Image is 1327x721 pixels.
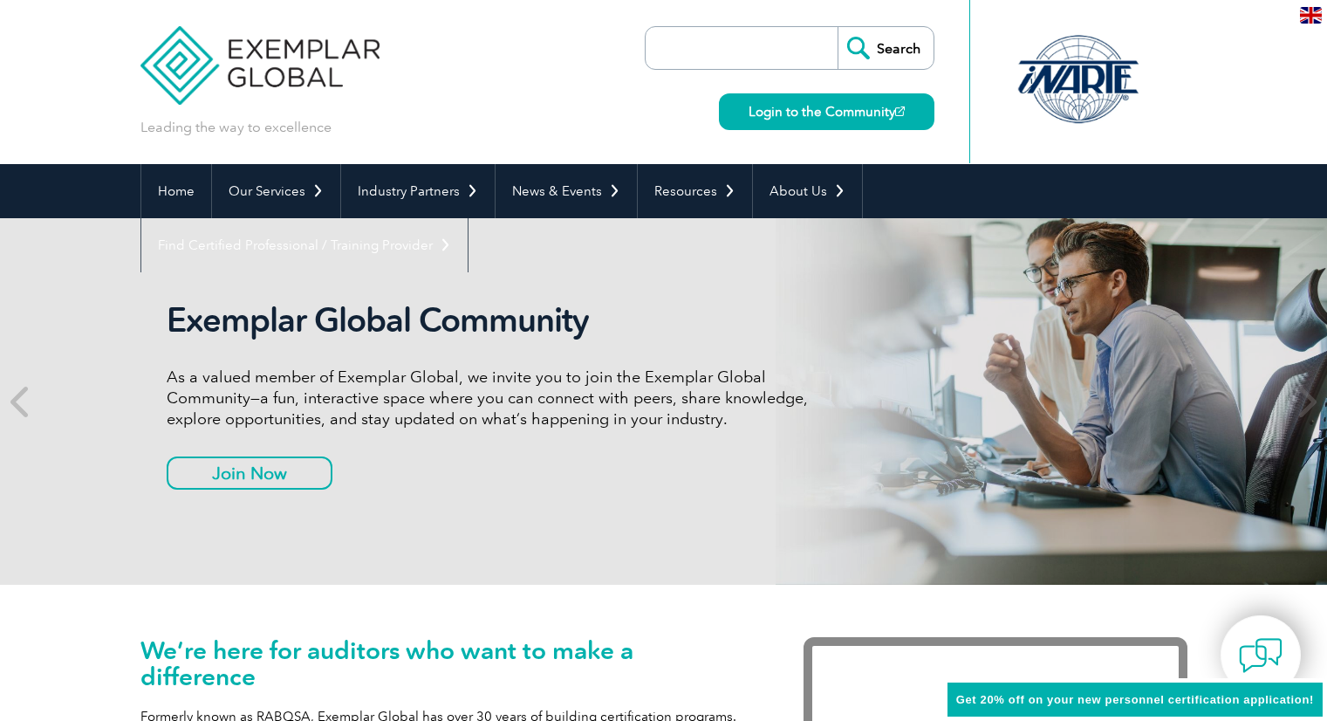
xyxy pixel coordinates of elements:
[753,164,862,218] a: About Us
[838,27,934,69] input: Search
[341,164,495,218] a: Industry Partners
[1239,634,1283,677] img: contact-chat.png
[212,164,340,218] a: Our Services
[140,637,751,690] h1: We’re here for auditors who want to make a difference
[496,164,637,218] a: News & Events
[141,164,211,218] a: Home
[167,300,821,340] h2: Exemplar Global Community
[167,367,821,429] p: As a valued member of Exemplar Global, we invite you to join the Exemplar Global Community—a fun,...
[167,457,332,490] a: Join Now
[140,118,332,137] p: Leading the way to excellence
[895,106,905,116] img: open_square.png
[638,164,752,218] a: Resources
[1300,7,1322,24] img: en
[141,218,468,272] a: Find Certified Professional / Training Provider
[956,693,1314,706] span: Get 20% off on your new personnel certification application!
[719,93,934,130] a: Login to the Community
